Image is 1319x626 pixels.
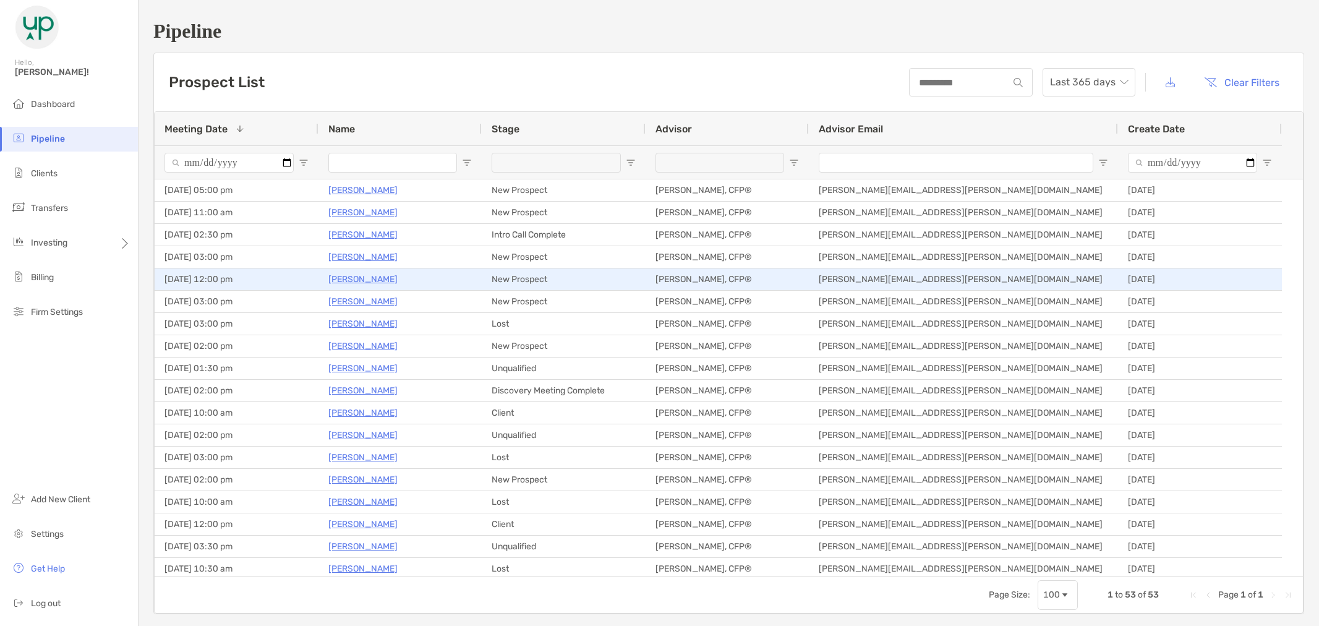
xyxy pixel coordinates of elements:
[482,358,646,379] div: Unqualified
[1118,469,1282,491] div: [DATE]
[482,491,646,513] div: Lost
[646,268,809,290] div: [PERSON_NAME], CFP®
[328,427,398,443] p: [PERSON_NAME]
[155,358,318,379] div: [DATE] 01:30 pm
[15,5,59,49] img: Zoe Logo
[155,402,318,424] div: [DATE] 10:00 am
[1248,590,1256,600] span: of
[646,202,809,223] div: [PERSON_NAME], CFP®
[1283,590,1293,600] div: Last Page
[482,291,646,312] div: New Prospect
[809,380,1118,401] div: [PERSON_NAME][EMAIL_ADDRESS][PERSON_NAME][DOMAIN_NAME]
[328,450,398,465] a: [PERSON_NAME]
[169,74,265,91] h3: Prospect List
[328,338,398,354] a: [PERSON_NAME]
[328,472,398,487] a: [PERSON_NAME]
[1118,513,1282,535] div: [DATE]
[1138,590,1146,600] span: of
[155,536,318,557] div: [DATE] 03:30 pm
[11,200,26,215] img: transfers icon
[328,294,398,309] a: [PERSON_NAME]
[809,513,1118,535] div: [PERSON_NAME][EMAIL_ADDRESS][PERSON_NAME][DOMAIN_NAME]
[328,205,398,220] a: [PERSON_NAME]
[1189,590,1198,600] div: First Page
[646,447,809,468] div: [PERSON_NAME], CFP®
[1118,246,1282,268] div: [DATE]
[155,335,318,357] div: [DATE] 02:00 pm
[328,539,398,554] a: [PERSON_NAME]
[328,272,398,287] a: [PERSON_NAME]
[31,238,67,248] span: Investing
[492,123,519,135] span: Stage
[155,469,318,491] div: [DATE] 02:00 pm
[155,513,318,535] div: [DATE] 12:00 pm
[328,361,398,376] a: [PERSON_NAME]
[646,513,809,535] div: [PERSON_NAME], CFP®
[31,598,61,609] span: Log out
[11,526,26,541] img: settings icon
[155,313,318,335] div: [DATE] 03:00 pm
[809,469,1118,491] div: [PERSON_NAME][EMAIL_ADDRESS][PERSON_NAME][DOMAIN_NAME]
[155,179,318,201] div: [DATE] 05:00 pm
[164,153,294,173] input: Meeting Date Filter Input
[328,494,398,510] a: [PERSON_NAME]
[328,249,398,265] a: [PERSON_NAME]
[155,268,318,290] div: [DATE] 12:00 pm
[31,134,65,144] span: Pipeline
[155,291,318,312] div: [DATE] 03:00 pm
[31,272,54,283] span: Billing
[819,153,1093,173] input: Advisor Email Filter Input
[809,402,1118,424] div: [PERSON_NAME][EMAIL_ADDRESS][PERSON_NAME][DOMAIN_NAME]
[809,335,1118,357] div: [PERSON_NAME][EMAIL_ADDRESS][PERSON_NAME][DOMAIN_NAME]
[482,447,646,468] div: Lost
[155,447,318,468] div: [DATE] 03:00 pm
[328,517,398,532] a: [PERSON_NAME]
[155,380,318,401] div: [DATE] 02:00 pm
[328,405,398,421] a: [PERSON_NAME]
[809,291,1118,312] div: [PERSON_NAME][EMAIL_ADDRESS][PERSON_NAME][DOMAIN_NAME]
[989,590,1030,600] div: Page Size:
[1050,69,1128,96] span: Last 365 days
[153,20,1304,43] h1: Pipeline
[819,123,883,135] span: Advisor Email
[1118,179,1282,201] div: [DATE]
[31,99,75,109] span: Dashboard
[482,335,646,357] div: New Prospect
[1108,590,1113,600] span: 1
[1038,580,1078,610] div: Page Size
[809,358,1118,379] div: [PERSON_NAME][EMAIL_ADDRESS][PERSON_NAME][DOMAIN_NAME]
[11,131,26,145] img: pipeline icon
[809,246,1118,268] div: [PERSON_NAME][EMAIL_ADDRESS][PERSON_NAME][DOMAIN_NAME]
[1218,590,1239,600] span: Page
[482,558,646,580] div: Lost
[809,447,1118,468] div: [PERSON_NAME][EMAIL_ADDRESS][PERSON_NAME][DOMAIN_NAME]
[482,536,646,557] div: Unqualified
[1148,590,1159,600] span: 53
[1128,123,1185,135] span: Create Date
[809,268,1118,290] div: [PERSON_NAME][EMAIL_ADDRESS][PERSON_NAME][DOMAIN_NAME]
[482,224,646,246] div: Intro Call Complete
[328,316,398,332] a: [PERSON_NAME]
[1043,590,1060,600] div: 100
[31,307,83,317] span: Firm Settings
[155,224,318,246] div: [DATE] 02:30 pm
[328,182,398,198] a: [PERSON_NAME]
[482,246,646,268] div: New Prospect
[482,268,646,290] div: New Prospect
[646,402,809,424] div: [PERSON_NAME], CFP®
[328,227,398,242] a: [PERSON_NAME]
[1118,268,1282,290] div: [DATE]
[328,561,398,577] a: [PERSON_NAME]
[809,224,1118,246] div: [PERSON_NAME][EMAIL_ADDRESS][PERSON_NAME][DOMAIN_NAME]
[1118,558,1282,580] div: [DATE]
[809,536,1118,557] div: [PERSON_NAME][EMAIL_ADDRESS][PERSON_NAME][DOMAIN_NAME]
[1115,590,1123,600] span: to
[31,564,65,574] span: Get Help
